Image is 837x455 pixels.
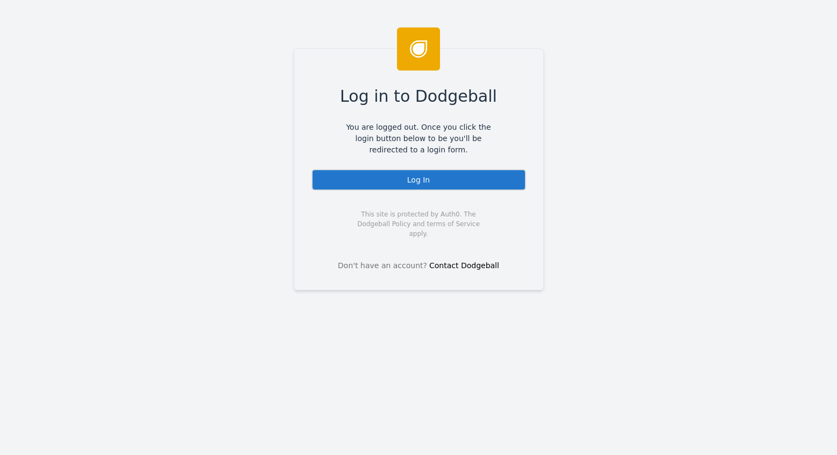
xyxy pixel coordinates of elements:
span: You are logged out. Once you click the login button below to be you'll be redirected to a login f... [338,122,499,156]
span: This site is protected by Auth0. The Dodgeball Policy and terms of Service apply. [348,209,490,239]
span: Don't have an account? [338,260,427,271]
span: Log in to Dodgeball [340,84,497,108]
a: Contact Dodgeball [429,261,499,270]
div: Log In [311,169,526,191]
